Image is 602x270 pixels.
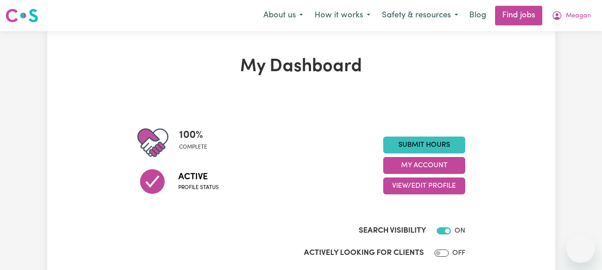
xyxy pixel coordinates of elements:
[566,11,591,21] span: Meagan
[546,6,597,25] button: My Account
[376,6,464,25] button: Safety & resources
[5,5,38,26] a: Careseekers logo
[137,56,465,77] h1: My Dashboard
[178,184,219,192] span: Profile status
[178,170,219,184] span: Active
[309,6,376,25] button: How it works
[383,137,465,153] a: Submit Hours
[179,127,207,143] span: 100 %
[566,234,595,263] iframe: Button to launch messaging window
[464,6,491,25] a: Blog
[452,250,465,257] span: OFF
[304,247,424,259] label: Actively Looking for Clients
[383,177,465,194] button: View/Edit Profile
[495,6,542,25] a: Find jobs
[5,8,38,24] img: Careseekers logo
[359,225,426,237] label: Search Visibility
[179,127,214,158] div: Profile completeness: 100%
[455,227,465,234] span: ON
[383,157,465,174] button: My Account
[179,143,207,151] span: complete
[258,6,309,25] button: About us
